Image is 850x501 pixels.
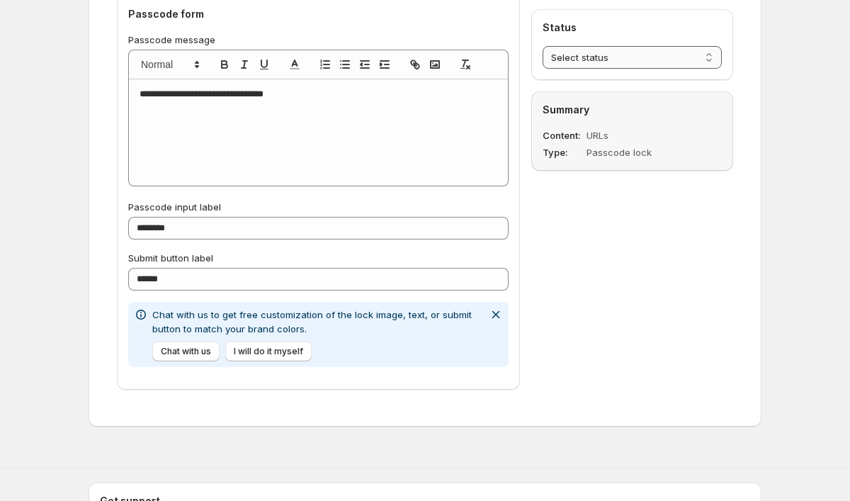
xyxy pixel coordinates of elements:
button: Chat with us [152,342,220,361]
dt: Content : [543,128,584,142]
dt: Type : [543,145,584,159]
h2: Passcode form [128,7,509,21]
p: Passcode message [128,33,509,47]
span: Chat with us [161,346,211,357]
span: Passcode input label [128,201,221,213]
span: Submit button label [128,252,213,264]
dd: URLs [586,128,685,142]
span: I will do it myself [234,346,303,357]
button: I will do it myself [225,342,312,361]
button: Dismiss notification [486,305,506,325]
span: Chat with us to get free customization of the lock image, text, or submit button to match your br... [152,309,472,334]
dd: Passcode lock [586,145,685,159]
h2: Status [543,21,722,35]
h2: Summary [543,103,722,117]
